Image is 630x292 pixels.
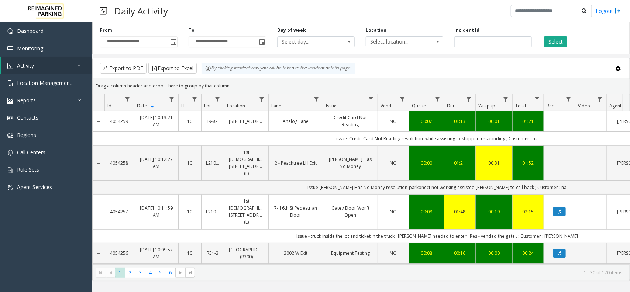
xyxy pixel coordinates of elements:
span: Select day... [278,37,339,47]
span: Issue [326,103,337,109]
a: Collapse Details [93,160,104,166]
a: [DATE] 10:09:57 AM [139,246,174,260]
label: Day of week [277,27,306,34]
span: Agent Services [17,183,52,190]
img: logout [615,7,621,15]
a: [DATE] 10:11:59 AM [139,205,174,219]
img: pageIcon [100,2,107,20]
a: 4054257 [109,208,130,215]
div: 00:07 [414,118,440,125]
a: 00:16 [449,250,471,257]
a: NO [382,208,404,215]
a: 00:31 [480,159,508,166]
div: Drag a column header and drop it here to group by that column [93,79,630,92]
button: Export to Excel [148,63,197,74]
a: 2 - Peachtree LH Exit [273,159,319,166]
a: Rec. Filter Menu [564,94,574,104]
span: NO [390,250,397,256]
img: 'icon' [7,98,13,104]
a: Equipment Testing [328,250,373,257]
a: 4054259 [109,118,130,125]
span: NO [390,209,397,215]
div: 00:08 [414,208,440,215]
span: Select location... [366,37,427,47]
span: Queue [412,103,426,109]
img: 'icon' [7,150,13,156]
a: NO [382,250,404,257]
span: Page 3 [135,268,145,278]
span: Regions [17,131,36,138]
a: 10 [183,250,197,257]
span: Location [227,103,245,109]
span: Location Management [17,79,72,86]
a: Lot Filter Menu [213,94,223,104]
a: L21078200 [206,159,220,166]
span: Contacts [17,114,38,121]
a: Dur Filter Menu [464,94,474,104]
span: Page 5 [155,268,165,278]
span: Reports [17,97,36,104]
a: Date Filter Menu [167,94,177,104]
div: 00:08 [414,250,440,257]
img: 'icon' [7,46,13,52]
button: Select [544,36,567,47]
a: 1st [DEMOGRAPHIC_DATA], [STREET_ADDRESS] (L) [229,149,264,177]
a: 02:15 [517,208,539,215]
button: Export to PDF [100,63,147,74]
div: Data table [93,94,630,264]
span: Agent [609,103,622,109]
kendo-pager-info: 1 - 30 of 170 items [200,269,622,276]
a: NO [382,118,404,125]
img: 'icon' [7,185,13,190]
a: Vend Filter Menu [397,94,407,104]
img: 'icon' [7,80,13,86]
a: [DATE] 10:12:27 AM [139,156,174,170]
span: Wrapup [478,103,495,109]
a: [PERSON_NAME] Has No Money [328,156,373,170]
span: Video [578,103,590,109]
a: Location Filter Menu [257,94,267,104]
span: Id [107,103,111,109]
span: Dur [447,103,455,109]
a: NO [382,159,404,166]
img: 'icon' [7,115,13,121]
a: 00:00 [480,250,508,257]
img: 'icon' [7,167,13,173]
a: R31-3 [206,250,220,257]
a: 01:21 [517,118,539,125]
label: Location [366,27,386,34]
span: Page 6 [165,268,175,278]
a: Activity [1,57,92,74]
a: 4054256 [109,250,130,257]
a: Id Filter Menu [123,94,132,104]
a: Lane Filter Menu [311,94,321,104]
a: Video Filter Menu [595,94,605,104]
a: L21078200 [206,208,220,215]
a: Queue Filter Menu [433,94,443,104]
a: 4054258 [109,159,130,166]
span: Page 2 [125,268,135,278]
label: From [100,27,112,34]
a: 00:24 [517,250,539,257]
div: 00:00 [414,159,440,166]
span: H [181,103,185,109]
a: Issue Filter Menu [366,94,376,104]
span: Total [515,103,526,109]
img: infoIcon.svg [205,65,211,71]
a: Gate / Door Won't Open [328,205,373,219]
a: 10 [183,118,197,125]
label: To [189,27,194,34]
a: 00:19 [480,208,508,215]
a: 01:52 [517,159,539,166]
a: Credit Card Not Reading [328,114,373,128]
span: Page 1 [115,268,125,278]
span: Go to the next page [178,270,183,276]
a: 01:21 [449,159,471,166]
span: Dashboard [17,27,44,34]
h3: Daily Activity [111,2,172,20]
